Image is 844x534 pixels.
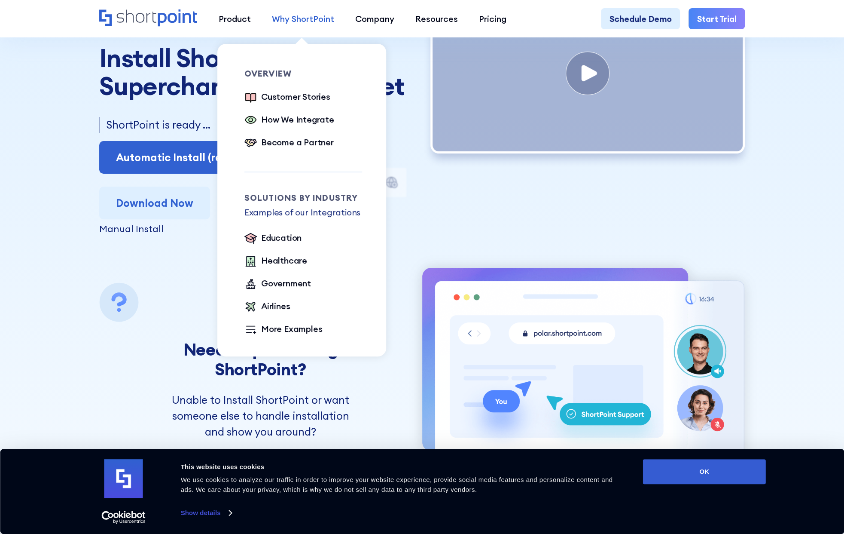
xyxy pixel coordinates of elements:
[181,476,613,493] span: We use cookies to analyze our traffic in order to improve your website experience, provide social...
[244,254,307,268] a: Healthcare
[261,300,290,312] div: Airlines
[244,206,362,218] p: Examples of our Integrations
[99,187,210,219] a: Download Now
[99,44,414,100] h1: Install ShortPoint and Supercharge Your Intranet
[244,136,334,150] a: Become a Partner
[99,340,422,379] div: Need help installing ShortPoint?
[261,254,307,267] div: Healthcare
[208,8,261,29] a: Product
[261,113,334,126] div: How We Integrate
[689,8,745,29] a: Start Trial
[244,322,323,337] a: More Examples
[468,8,517,29] a: Pricing
[344,8,405,29] a: Company
[261,8,344,29] a: Why ShortPoint
[104,459,143,498] img: logo
[405,8,468,29] a: Resources
[479,12,506,25] div: Pricing
[261,322,322,335] div: More Examples
[99,141,306,174] a: Automatic Install (recommended)
[244,90,330,104] a: Customer Stories
[355,12,394,25] div: Company
[106,117,414,133] p: ShortPoint is ready ...
[244,300,290,314] a: Airlines
[244,113,334,127] a: How We Integrate
[261,231,302,244] div: Education
[218,12,250,25] div: Product
[415,12,458,25] div: Resources
[99,9,197,28] a: Home
[261,90,330,103] div: Customer Stories
[99,224,414,233] div: Manual Install
[86,511,161,524] a: Usercentrics Cookiebot - opens in a new window
[181,462,624,472] div: This website uses cookies
[261,136,334,148] div: Become a Partner
[244,69,362,78] div: Overview
[244,193,362,202] div: Solutions by Industry
[181,506,232,519] a: Show details
[601,8,680,29] a: Schedule Demo
[689,434,844,534] iframe: Chat Widget
[643,459,766,484] button: OK
[272,12,334,25] div: Why ShortPoint
[99,392,422,440] p: Unable to Install ShortPoint or want someone else to handle installation and show you around?
[261,277,311,289] div: Government
[244,231,302,246] a: Education
[244,277,311,291] a: Government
